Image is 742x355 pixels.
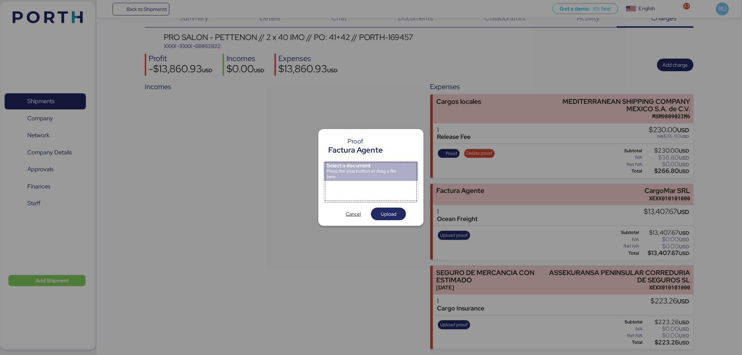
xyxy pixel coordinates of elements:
span: Cancel [346,210,361,218]
button: Cancel [336,208,371,220]
button: Upload [371,208,406,220]
span: Upload [381,210,396,218]
div: Factura Agente [328,145,383,156]
div: Proof [328,138,383,145]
